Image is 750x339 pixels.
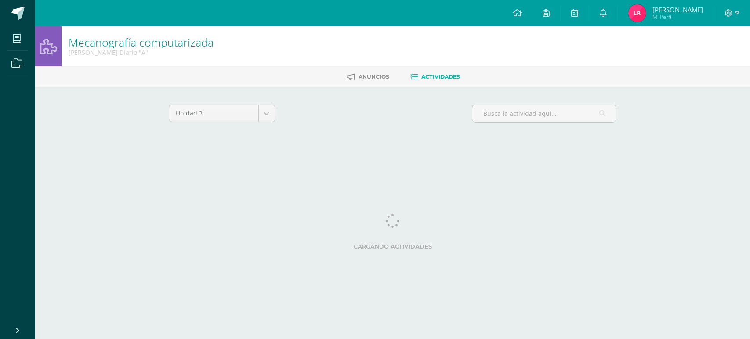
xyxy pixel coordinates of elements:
span: Unidad 3 [176,105,252,122]
a: Unidad 3 [169,105,275,122]
span: Mi Perfil [652,13,703,21]
img: 964ca9894ede580144e497e08e3aa946.png [628,4,646,22]
a: Actividades [410,70,460,84]
div: Quinto P.C. BiliNGÜE Diario 'A' [69,48,214,57]
label: Cargando actividades [169,243,617,250]
input: Busca la actividad aquí... [472,105,616,122]
h1: Mecanografía computarizada [69,36,214,48]
a: Mecanografía computarizada [69,35,214,50]
span: Anuncios [359,73,389,80]
span: Actividades [421,73,460,80]
span: [PERSON_NAME] [652,5,703,14]
a: Anuncios [347,70,389,84]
